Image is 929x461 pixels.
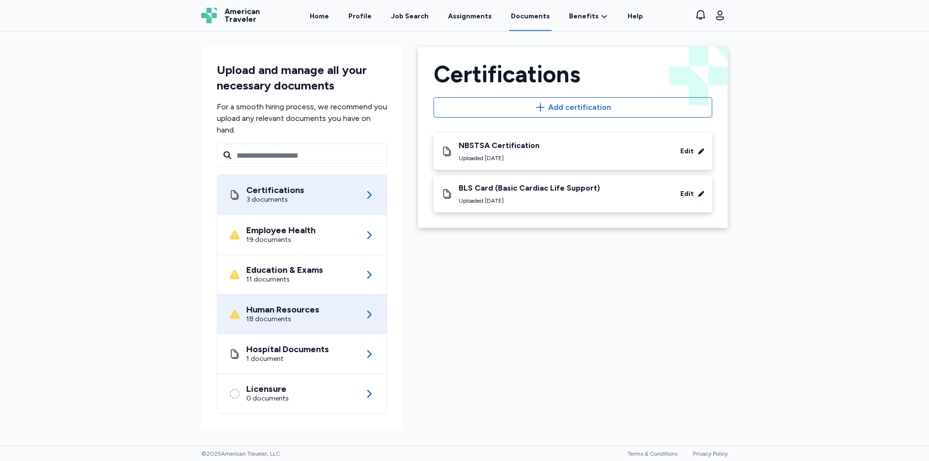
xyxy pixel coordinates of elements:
[391,12,429,21] div: Job Search
[246,344,329,354] div: Hospital Documents
[509,1,552,31] a: Documents
[434,97,712,118] button: Add certification
[459,154,539,162] div: Uploaded [DATE]
[459,183,600,193] div: BLS Card (Basic Cardiac Life Support)
[225,8,260,23] span: American Traveler
[680,189,694,199] div: Edit
[201,450,280,458] span: © 2025 American Traveler, LLC
[548,102,611,113] span: Add certification
[459,141,539,150] div: NBSTSA Certification
[246,265,323,275] div: Education & Exams
[246,305,319,314] div: Human Resources
[569,12,599,21] span: Benefits
[246,185,304,195] div: Certifications
[246,235,315,245] div: 19 documents
[246,275,323,284] div: 11 documents
[628,450,677,457] a: Terms & Conditions
[246,195,304,205] div: 3 documents
[569,12,608,21] a: Benefits
[246,394,289,403] div: 0 documents
[680,147,694,156] div: Edit
[246,354,329,364] div: 1 document
[201,8,217,23] img: Logo
[246,384,289,394] div: Licensure
[459,197,600,205] div: Uploaded [DATE]
[693,450,728,457] a: Privacy Policy
[217,62,387,93] div: Upload and manage all your necessary documents
[217,101,387,136] div: For a smooth hiring process, we recommend you upload any relevant documents you have on hand.
[246,314,319,324] div: 18 documents
[246,225,315,235] div: Employee Health
[434,62,712,86] div: Certifications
